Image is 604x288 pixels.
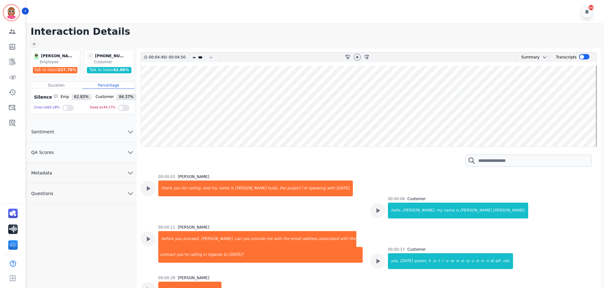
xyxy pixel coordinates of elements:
[178,225,209,230] div: [PERSON_NAME]
[389,253,400,269] div: yes,
[414,253,428,269] div: queen,
[556,53,577,62] div: Transcripts
[242,231,251,247] div: you
[516,53,540,62] div: Summary
[437,253,440,269] div: -l
[223,247,228,263] div: to
[464,253,469,269] div: -q
[182,231,200,247] div: proceed,
[480,253,485,269] div: -e
[308,181,326,196] div: speaking
[93,94,116,100] span: Customer
[444,253,449,269] div: -o
[455,253,460,269] div: -e
[200,231,234,247] div: [PERSON_NAME],
[326,181,335,196] div: with
[87,67,132,73] div: Talk to listen
[211,181,218,196] div: my
[474,253,480,269] div: -e
[388,196,405,201] div: 00:00:08
[449,253,455,269] div: -w
[176,247,189,263] div: you're
[501,253,513,269] div: .net.
[469,253,474,269] div: -u
[283,231,290,247] div: the
[34,103,60,112] div: Cross talk 0.18 %
[302,231,318,247] div: address
[158,225,175,230] div: 00:00:11
[202,181,211,196] div: and
[234,181,267,196] div: [PERSON_NAME]
[408,196,426,201] div: Customer
[26,170,57,176] span: Metadata
[158,275,175,280] div: 00:00:28
[188,181,202,196] div: calling,
[230,181,234,196] div: is
[149,53,187,62] div: /
[266,231,273,247] div: me
[251,231,266,247] div: provide
[127,149,134,156] svg: chevron down
[40,59,79,64] div: Employee
[540,55,547,60] button: chevron down
[41,52,73,59] div: [PERSON_NAME]
[460,253,465,269] div: -e
[178,275,209,280] div: [PERSON_NAME]
[273,231,282,247] div: with
[234,231,242,247] div: can
[26,183,137,204] button: Questions chevron down
[26,149,59,156] span: QA Scores
[113,68,129,72] span: 42.06 %
[267,181,279,196] div: huda,
[127,190,134,197] svg: chevron down
[440,253,444,269] div: -l
[26,122,137,142] button: Sentiment chevron down
[178,174,209,179] div: [PERSON_NAME]
[33,67,78,73] div: Talk to listen
[492,203,528,218] div: [PERSON_NAME].
[287,181,301,196] div: project
[189,247,202,263] div: calling
[158,174,175,179] div: 00:00:03
[26,190,58,197] span: Questions
[127,169,134,177] svg: chevron down
[87,52,94,59] span: -
[389,203,402,218] div: hello,
[58,94,72,100] span: Emp
[589,5,594,10] div: 56
[228,247,363,263] div: [DATE]?
[455,203,460,218] div: is
[30,82,82,89] div: Duration
[459,203,492,218] div: [PERSON_NAME]
[432,253,437,269] div: -a
[159,181,173,196] div: thank
[542,55,547,60] svg: chevron down
[202,247,207,263] div: in
[290,231,302,247] div: email
[490,253,495,269] div: at
[495,253,501,269] div: att
[95,52,127,59] div: [PHONE_NUMBER]
[159,247,176,263] div: contract
[159,231,174,247] div: before
[33,94,58,100] div: Silence
[94,59,133,64] div: Customer
[318,231,340,247] div: associated
[173,181,181,196] div: you
[26,129,59,135] span: Sentiment
[485,253,490,269] div: -n
[117,94,136,100] span: 84.37 %
[428,253,432,269] div: h
[349,231,356,247] div: the
[31,26,604,37] h1: Interaction Details
[58,68,76,72] span: 237.76 %
[388,247,405,252] div: 00:00:17
[26,142,137,163] button: QA Scores chevron down
[26,163,137,183] button: Metadata chevron down
[408,247,426,252] div: Customer
[336,181,353,196] div: [DATE].
[90,103,116,112] div: Dead air 44.27 %
[279,181,287,196] div: the
[340,231,349,247] div: with
[4,5,19,20] img: Bordered avatar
